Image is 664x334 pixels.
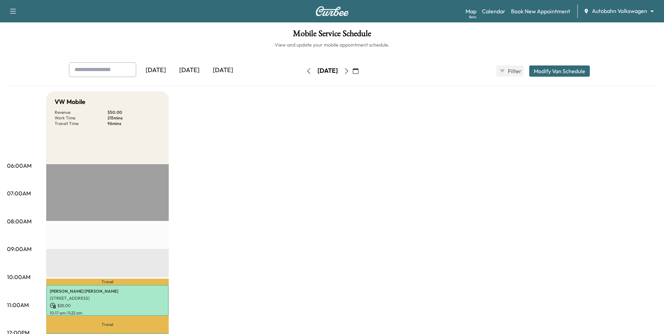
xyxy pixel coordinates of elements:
p: Transit Time [55,121,107,126]
button: Filter [496,65,524,77]
p: [PERSON_NAME] [PERSON_NAME] [50,288,165,294]
span: Filter [508,67,520,75]
p: $ 25.00 [50,302,165,309]
button: Modify Van Schedule [529,65,590,77]
h5: VW Mobile [55,97,85,107]
p: 09:00AM [7,245,32,253]
p: 96 mins [107,121,160,126]
p: 215 mins [107,115,160,121]
a: Book New Appointment [511,7,570,15]
p: 07:00AM [7,189,31,197]
p: 11:00AM [7,301,29,309]
p: 08:00AM [7,217,32,225]
h1: Mobile Service Schedule [7,29,657,41]
div: [DATE] [139,62,173,78]
p: Work Time [55,115,107,121]
div: Beta [469,14,476,20]
p: Travel [46,279,169,285]
p: 10:17 am - 11:22 am [50,310,165,316]
div: [DATE] [206,62,240,78]
a: Calendar [482,7,505,15]
p: 10:00AM [7,273,30,281]
div: [DATE] [173,62,206,78]
div: [DATE] [317,67,338,75]
h6: View and update your mobile appointment schedule. [7,41,657,48]
p: Travel [46,316,169,333]
span: Autobahn Volkswagen [592,7,647,15]
a: MapBeta [466,7,476,15]
p: Revenue [55,110,107,115]
p: 06:00AM [7,161,32,170]
p: $ 50.00 [107,110,160,115]
p: [STREET_ADDRESS] [50,295,165,301]
img: Curbee Logo [315,6,349,16]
